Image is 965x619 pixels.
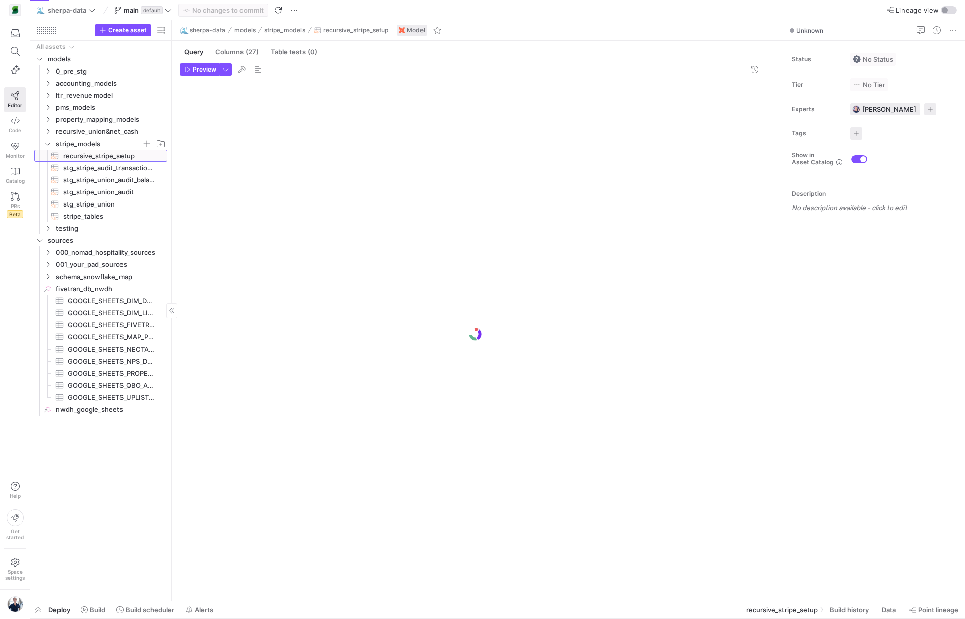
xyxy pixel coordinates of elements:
[34,210,167,222] div: Press SPACE to select this row.
[407,27,425,34] span: Model
[34,125,167,137] div: Press SPACE to select this row.
[4,594,26,615] button: https://storage.googleapis.com/y42-prod-data-exchange/images/Zw5nrXaob3ONa4BScmSjND9Lv23l9CySrx8m...
[56,283,166,295] span: fivetran_db_nwdh​​​​​​​​
[112,4,174,17] button: maindefault
[5,569,25,581] span: Space settings
[112,601,179,618] button: Build scheduler
[34,198,167,210] div: Press SPACE to select this row.
[68,331,156,343] span: GOOGLE_SHEETS_MAP_PROPERTY_MAPPING​​​​​​​​​
[126,606,174,614] span: Build scheduler
[34,307,167,319] a: GOOGLE_SHEETS_DIM_LISTING_MAP​​​​​​​​​
[850,53,896,66] button: No statusNo Status
[56,259,166,270] span: 001_your_pad_sources
[11,203,20,209] span: PRs
[48,53,166,65] span: models
[63,211,156,222] span: stripe_tables​​​​​​​​​​
[34,283,167,295] a: fivetran_db_nwdh​​​​​​​​
[34,355,167,367] a: GOOGLE_SHEETS_NPS_DATA​​​​​​​​​
[34,258,167,270] div: Press SPACE to select this row.
[37,7,44,14] span: 🌊
[312,24,391,36] button: recursive_stripe_setup
[34,343,167,355] a: GOOGLE_SHEETS_NECTAR_LOANS​​​​​​​​​
[34,234,167,246] div: Press SPACE to select this row.
[56,114,166,125] span: property_mapping_models
[8,102,22,108] span: Editor
[34,403,167,416] a: nwdh_google_sheets​​​​​​​​
[792,56,842,63] span: Status
[34,403,167,416] div: Press SPACE to select this row.
[6,178,25,184] span: Catalog
[68,356,156,367] span: GOOGLE_SHEETS_NPS_DATA​​​​​​​​​
[34,137,167,150] div: Press SPACE to select this row.
[180,63,220,76] button: Preview
[34,391,167,403] a: GOOGLE_SHEETS_UPLISTING_DATA​​​​​​​​​
[68,319,156,331] span: GOOGLE_SHEETS_FIVETRAN_AUDIT​​​​​​​​​
[246,49,259,55] span: (27)
[34,295,167,307] a: GOOGLE_SHEETS_DIM_DATE​​​​​​​​​
[896,6,939,14] span: Lineage view
[95,24,151,36] button: Create asset
[34,65,167,77] div: Press SPACE to select this row.
[56,90,166,101] span: ltr_revenue model
[195,606,213,614] span: Alerts
[36,43,66,50] div: All assets
[34,367,167,379] a: GOOGLE_SHEETS_PROPERTY_DATA​​​​​​​​​
[56,102,166,113] span: pms_models
[4,477,26,503] button: Help
[792,152,834,166] span: Show in Asset Catalog
[68,380,156,391] span: GOOGLE_SHEETS_QBO_ACCOUNT_MAPPING_NEW​​​​​​​​​
[63,186,156,198] span: stg_stripe_union_audit​​​​​​​​​​
[56,404,166,416] span: nwdh_google_sheets​​​​​​​​
[9,493,21,499] span: Help
[34,89,167,101] div: Press SPACE to select this row.
[63,150,156,162] span: recursive_stripe_setup​​​​​​​​​​
[68,368,156,379] span: GOOGLE_SHEETS_PROPERTY_DATA​​​​​​​​​
[852,105,860,113] img: https://lh3.googleusercontent.com/a/ACg8ocJtJ9IT0ZvrTkeZWQOL6L_THJKMGQNvnz3d1zAbDdESJ1U=s96-c
[34,198,167,210] a: stg_stripe_union​​​​​​​​​​
[6,153,25,159] span: Monitor
[56,138,142,150] span: stripe_models
[792,106,842,113] span: Experts
[34,246,167,258] div: Press SPACE to select this row.
[34,379,167,391] div: Press SPACE to select this row.
[180,27,188,34] span: 🌊
[63,174,156,186] span: stg_stripe_union_audit_balance​​​​​​​​​​
[184,49,203,55] span: Query
[34,355,167,367] div: Press SPACE to select this row.
[34,283,167,295] div: Press SPACE to select this row.
[76,601,110,618] button: Build
[68,392,156,403] span: GOOGLE_SHEETS_UPLISTING_DATA​​​​​​​​​
[10,5,20,15] img: https://storage.googleapis.com/y42-prod-data-exchange/images/8zH7NGsoioThIsGoE9TeuKf062YnnTrmQ10g...
[4,505,26,544] button: Getstarted
[56,78,166,89] span: accounting_models
[141,6,163,14] span: default
[7,596,23,612] img: https://storage.googleapis.com/y42-prod-data-exchange/images/Zw5nrXaob3ONa4BScmSjND9Lv23l9CySrx8m...
[56,223,166,234] span: testing
[63,162,156,174] span: stg_stripe_audit_transaction_list​​​​​​​​​​
[34,174,167,186] a: stg_stripe_union_audit_balance​​​​​​​​​​
[34,319,167,331] a: GOOGLE_SHEETS_FIVETRAN_AUDIT​​​​​​​​​
[792,190,961,197] p: Description
[34,307,167,319] div: Press SPACE to select this row.
[68,307,156,319] span: GOOGLE_SHEETS_DIM_LISTING_MAP​​​​​​​​​
[215,49,259,55] span: Columns
[56,126,166,137] span: recursive_union&net_cash
[918,606,958,614] span: Point lineage
[34,222,167,234] div: Press SPACE to select this row.
[90,606,105,614] span: Build
[34,331,167,343] div: Press SPACE to select this row.
[56,247,166,258] span: 000_nomad_hospitality_sources
[792,81,842,88] span: Tier
[34,174,167,186] div: Press SPACE to select this row.
[399,27,405,33] img: undefined
[56,65,166,77] span: 0_pre_stg
[68,295,156,307] span: GOOGLE_SHEETS_DIM_DATE​​​​​​​​​
[792,203,961,212] p: No description available - click to edit
[4,87,26,112] a: Editor
[178,24,228,36] button: 🌊sherpa-data
[862,105,916,113] span: [PERSON_NAME]
[850,78,888,91] button: No tierNo Tier
[181,601,218,618] button: Alerts
[4,188,26,222] a: PRsBeta
[124,6,139,14] span: main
